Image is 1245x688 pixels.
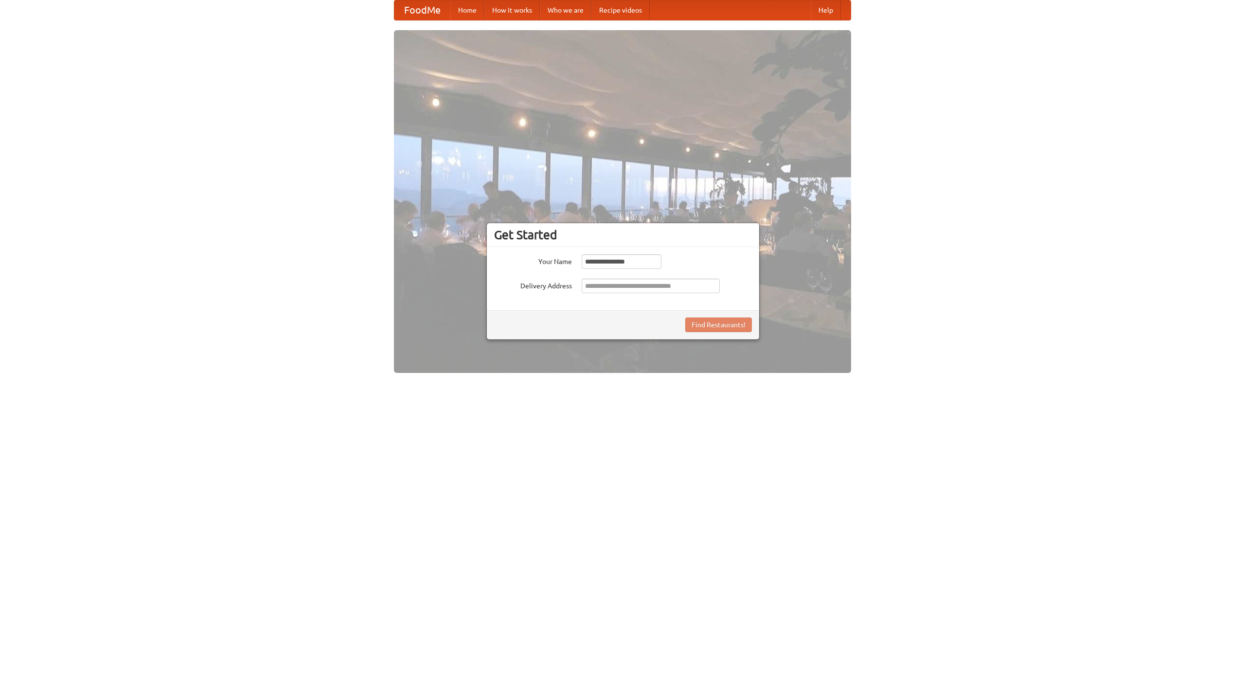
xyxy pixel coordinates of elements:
a: Recipe videos [591,0,650,20]
button: Find Restaurants! [685,318,752,332]
a: Help [811,0,841,20]
a: Home [450,0,484,20]
label: Your Name [494,254,572,266]
label: Delivery Address [494,279,572,291]
a: How it works [484,0,540,20]
a: Who we are [540,0,591,20]
a: FoodMe [394,0,450,20]
h3: Get Started [494,228,752,242]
